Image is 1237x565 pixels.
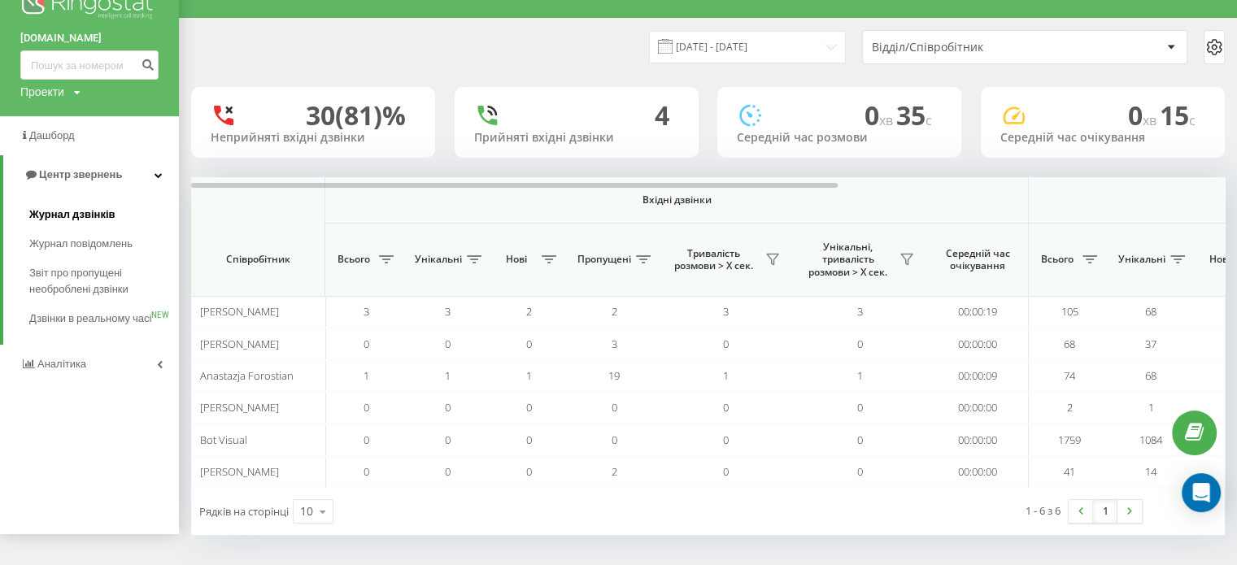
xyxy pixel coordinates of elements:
[927,456,1029,488] td: 00:00:00
[306,100,406,131] div: 30 (81)%
[200,464,279,479] span: [PERSON_NAME]
[927,392,1029,424] td: 00:00:00
[1160,98,1196,133] span: 15
[857,464,863,479] span: 0
[1064,337,1075,351] span: 68
[1093,500,1117,523] a: 1
[496,253,537,266] span: Нові
[29,236,133,252] span: Журнал повідомлень
[20,50,159,80] input: Пошук за номером
[1000,131,1205,145] div: Середній час очікування
[723,304,729,319] span: 3
[526,368,532,383] span: 1
[723,400,729,415] span: 0
[723,464,729,479] span: 0
[612,432,617,447] span: 0
[1067,400,1073,415] span: 2
[879,111,896,129] span: хв
[205,253,311,266] span: Співробітник
[857,368,863,383] span: 1
[368,193,986,206] span: Вхідні дзвінки
[1189,111,1196,129] span: c
[1037,253,1078,266] span: Всього
[200,432,247,447] span: Bot Visual
[364,432,369,447] span: 0
[29,265,171,298] span: Звіт про пропущені необроблені дзвінки
[526,337,532,351] span: 0
[1026,502,1061,519] div: 1 - 6 з 6
[3,155,179,194] a: Центр звернень
[1064,464,1075,479] span: 41
[29,311,151,327] span: Дзвінки в реальному часі
[364,400,369,415] span: 0
[723,337,729,351] span: 0
[1145,368,1156,383] span: 68
[300,503,313,519] div: 10
[29,304,179,333] a: Дзвінки в реальному часіNEW
[20,84,64,100] div: Проекти
[445,464,451,479] span: 0
[29,206,115,223] span: Журнал дзвінків
[723,432,729,447] span: 0
[39,168,122,180] span: Центр звернень
[872,41,1066,54] div: Відділ/Співробітник
[939,247,1016,272] span: Середній час очікування
[445,400,451,415] span: 0
[200,400,279,415] span: [PERSON_NAME]
[655,100,669,131] div: 4
[1143,111,1160,129] span: хв
[723,368,729,383] span: 1
[857,400,863,415] span: 0
[20,30,159,46] a: [DOMAIN_NAME]
[612,337,617,351] span: 3
[608,368,620,383] span: 19
[927,296,1029,328] td: 00:00:19
[445,304,451,319] span: 3
[364,304,369,319] span: 3
[1145,464,1156,479] span: 14
[445,432,451,447] span: 0
[857,432,863,447] span: 0
[857,304,863,319] span: 3
[612,464,617,479] span: 2
[1118,253,1165,266] span: Унікальні
[364,464,369,479] span: 0
[200,337,279,351] span: [PERSON_NAME]
[211,131,416,145] div: Неприйняті вхідні дзвінки
[364,368,369,383] span: 1
[896,98,932,133] span: 35
[29,229,179,259] a: Журнал повідомлень
[612,400,617,415] span: 0
[364,337,369,351] span: 0
[474,131,679,145] div: Прийняті вхідні дзвінки
[526,304,532,319] span: 2
[29,259,179,304] a: Звіт про пропущені необроблені дзвінки
[801,241,895,279] span: Унікальні, тривалість розмови > Х сек.
[526,432,532,447] span: 0
[526,400,532,415] span: 0
[1058,432,1081,447] span: 1759
[577,253,631,266] span: Пропущені
[200,368,294,383] span: Anastazja Forostian
[1064,368,1075,383] span: 74
[445,368,451,383] span: 1
[1128,98,1160,133] span: 0
[612,304,617,319] span: 2
[199,504,289,519] span: Рядків на сторінці
[1145,337,1156,351] span: 37
[445,337,451,351] span: 0
[526,464,532,479] span: 0
[1148,400,1154,415] span: 1
[1145,304,1156,319] span: 68
[926,111,932,129] span: c
[1061,304,1078,319] span: 105
[200,304,279,319] span: [PERSON_NAME]
[857,337,863,351] span: 0
[1182,473,1221,512] div: Open Intercom Messenger
[927,424,1029,455] td: 00:00:00
[927,328,1029,359] td: 00:00:00
[865,98,896,133] span: 0
[737,131,942,145] div: Середній час розмови
[29,200,179,229] a: Журнал дзвінків
[667,247,760,272] span: Тривалість розмови > Х сек.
